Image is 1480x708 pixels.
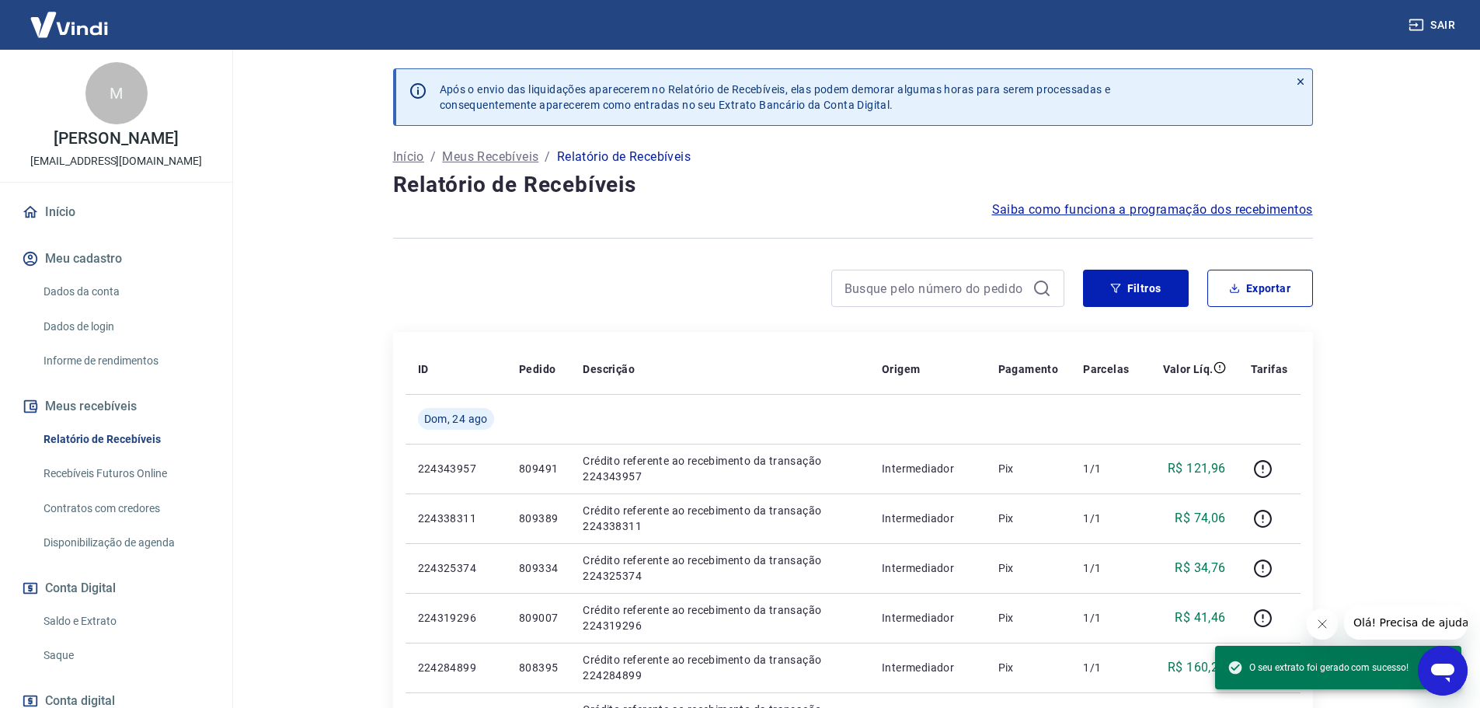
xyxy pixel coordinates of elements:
[519,660,558,675] p: 808395
[583,652,857,683] p: Crédito referente ao recebimento da transação 224284899
[19,1,120,48] img: Vindi
[430,148,436,166] p: /
[9,11,131,23] span: Olá! Precisa de ajuda?
[19,242,214,276] button: Meu cadastro
[1307,609,1338,640] iframe: Fechar mensagem
[583,602,857,633] p: Crédito referente ao recebimento da transação 224319296
[54,131,178,147] p: [PERSON_NAME]
[1083,610,1129,626] p: 1/1
[19,195,214,229] a: Início
[583,453,857,484] p: Crédito referente ao recebimento da transação 224343957
[519,461,558,476] p: 809491
[1418,646,1468,696] iframe: Botão para abrir a janela de mensagens
[1083,511,1129,526] p: 1/1
[1251,361,1288,377] p: Tarifas
[418,610,494,626] p: 224319296
[1083,461,1129,476] p: 1/1
[1175,509,1225,528] p: R$ 74,06
[37,424,214,455] a: Relatório de Recebíveis
[1083,361,1129,377] p: Parcelas
[519,610,558,626] p: 809007
[1228,660,1409,675] span: O seu extrato foi gerado com sucesso!
[557,148,691,166] p: Relatório de Recebíveis
[998,610,1059,626] p: Pix
[583,503,857,534] p: Crédito referente ao recebimento da transação 224338311
[1083,660,1129,675] p: 1/1
[37,276,214,308] a: Dados da conta
[519,511,558,526] p: 809389
[1207,270,1313,307] button: Exportar
[1168,658,1226,677] p: R$ 160,29
[37,311,214,343] a: Dados de login
[1344,605,1468,640] iframe: Mensagem da empresa
[1168,459,1226,478] p: R$ 121,96
[882,610,973,626] p: Intermediador
[19,571,214,605] button: Conta Digital
[583,553,857,584] p: Crédito referente ao recebimento da transação 224325374
[882,511,973,526] p: Intermediador
[37,640,214,671] a: Saque
[418,361,429,377] p: ID
[424,411,488,427] span: Dom, 24 ago
[998,560,1059,576] p: Pix
[1175,609,1225,627] p: R$ 41,46
[1405,11,1461,40] button: Sair
[440,82,1111,113] p: Após o envio das liquidações aparecerem no Relatório de Recebíveis, elas podem demorar algumas ho...
[882,660,973,675] p: Intermediador
[442,148,538,166] a: Meus Recebíveis
[37,345,214,377] a: Informe de rendimentos
[37,458,214,490] a: Recebíveis Futuros Online
[1163,361,1214,377] p: Valor Líq.
[418,660,494,675] p: 224284899
[393,148,424,166] a: Início
[1083,560,1129,576] p: 1/1
[998,461,1059,476] p: Pix
[882,361,920,377] p: Origem
[882,560,973,576] p: Intermediador
[37,605,214,637] a: Saldo e Extrato
[1175,559,1225,577] p: R$ 34,76
[418,461,494,476] p: 224343957
[998,660,1059,675] p: Pix
[545,148,550,166] p: /
[393,169,1313,201] h4: Relatório de Recebíveis
[998,361,1059,377] p: Pagamento
[418,560,494,576] p: 224325374
[19,389,214,424] button: Meus recebíveis
[882,461,973,476] p: Intermediador
[583,361,635,377] p: Descrição
[844,277,1026,300] input: Busque pelo número do pedido
[1083,270,1189,307] button: Filtros
[85,62,148,124] div: M
[37,493,214,525] a: Contratos com credores
[992,201,1313,219] a: Saiba como funciona a programação dos recebimentos
[998,511,1059,526] p: Pix
[37,527,214,559] a: Disponibilização de agenda
[30,153,202,169] p: [EMAIL_ADDRESS][DOMAIN_NAME]
[519,361,555,377] p: Pedido
[418,511,494,526] p: 224338311
[519,560,558,576] p: 809334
